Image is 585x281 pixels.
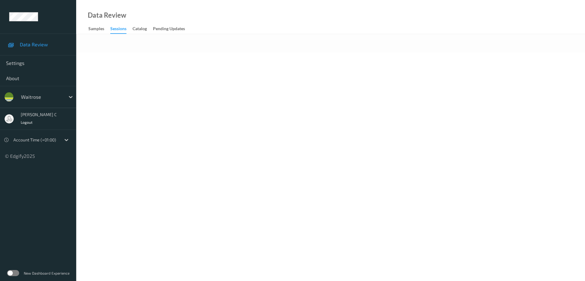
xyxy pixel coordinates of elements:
a: Catalog [133,25,153,33]
div: Pending Updates [153,26,185,33]
a: Samples [88,25,110,33]
div: Data Review [88,12,126,18]
div: Catalog [133,26,147,33]
div: Samples [88,26,104,33]
a: Pending Updates [153,25,191,33]
div: Sessions [110,26,126,34]
a: Sessions [110,25,133,34]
